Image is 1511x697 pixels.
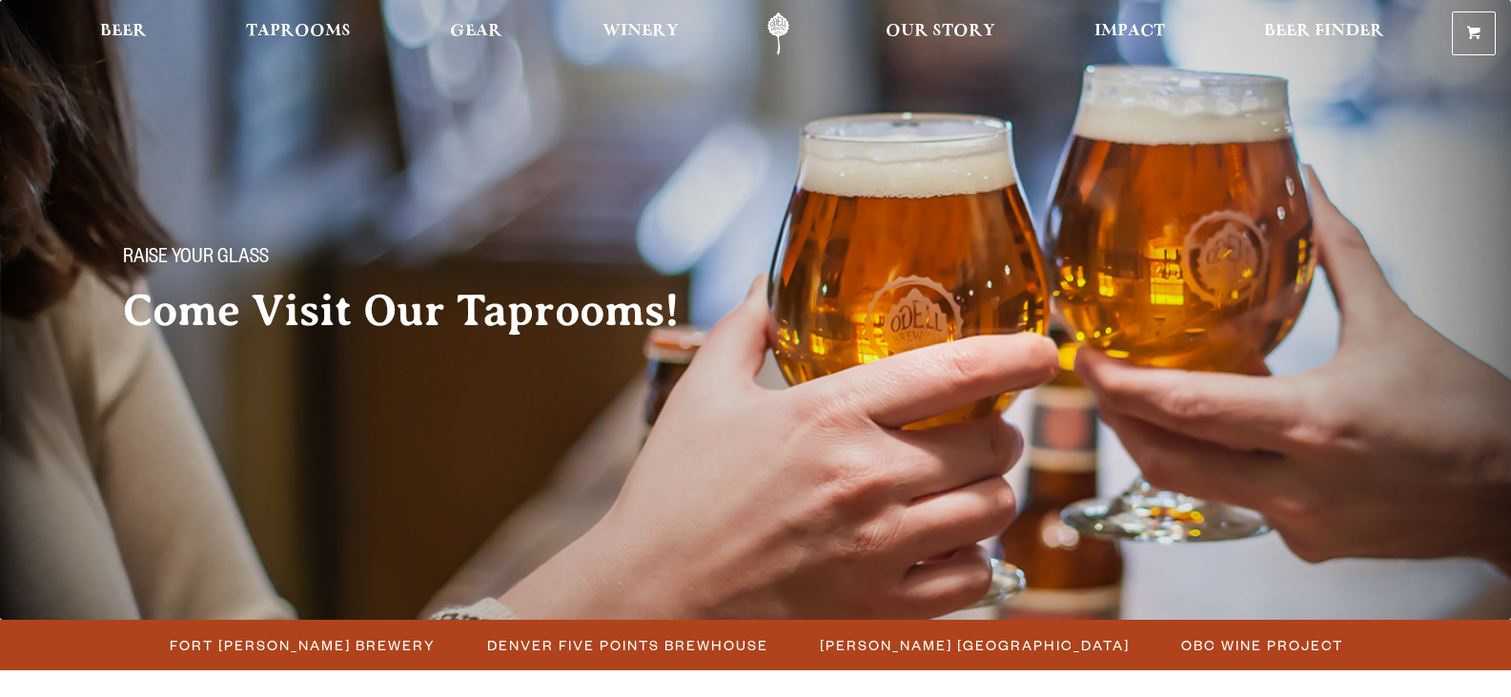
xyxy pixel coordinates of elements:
span: Beer [100,24,147,39]
a: Taprooms [234,12,363,55]
a: Odell Home [743,12,814,55]
span: [PERSON_NAME] [GEOGRAPHIC_DATA] [820,631,1130,659]
span: OBC Wine Project [1181,631,1343,659]
span: Raise your glass [123,247,269,272]
span: Winery [602,24,679,39]
a: Beer [88,12,159,55]
h2: Come Visit Our Taprooms! [123,287,718,335]
a: Gear [438,12,515,55]
span: Fort [PERSON_NAME] Brewery [170,631,436,659]
a: OBC Wine Project [1170,631,1353,659]
span: Gear [450,24,502,39]
a: Denver Five Points Brewhouse [476,631,778,659]
span: Our Story [886,24,995,39]
span: Taprooms [246,24,351,39]
a: Impact [1082,12,1177,55]
span: Impact [1094,24,1165,39]
span: Denver Five Points Brewhouse [487,631,768,659]
a: Fort [PERSON_NAME] Brewery [158,631,445,659]
span: Beer Finder [1264,24,1384,39]
a: Our Story [873,12,1008,55]
a: Winery [590,12,691,55]
a: Beer Finder [1252,12,1397,55]
a: [PERSON_NAME] [GEOGRAPHIC_DATA] [808,631,1139,659]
